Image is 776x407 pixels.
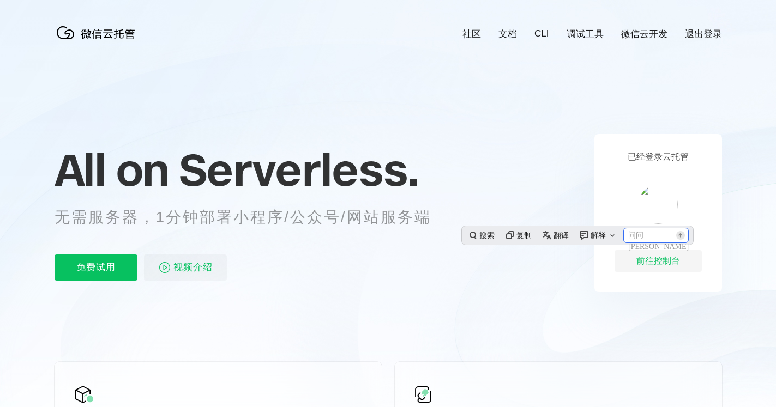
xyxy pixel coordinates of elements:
span: All on [55,142,169,197]
a: 微信云托管 [55,36,142,45]
a: 微信云开发 [621,28,667,40]
span: Serverless. [179,142,418,197]
div: 前往控制台 [615,250,702,272]
p: 已经登录云托管 [628,151,689,163]
img: 微信云托管 [55,22,142,44]
span: 视频介绍 [173,254,213,281]
a: CLI [534,28,549,39]
p: 免费试用 [55,254,137,281]
a: 调试工具 [567,28,604,40]
a: 社区 [462,28,481,40]
a: 文档 [498,28,517,40]
p: 无需服务器，1分钟部署小程序/公众号/网站服务端 [55,206,452,228]
a: 退出登录 [685,28,722,40]
img: video_play.svg [158,261,171,274]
